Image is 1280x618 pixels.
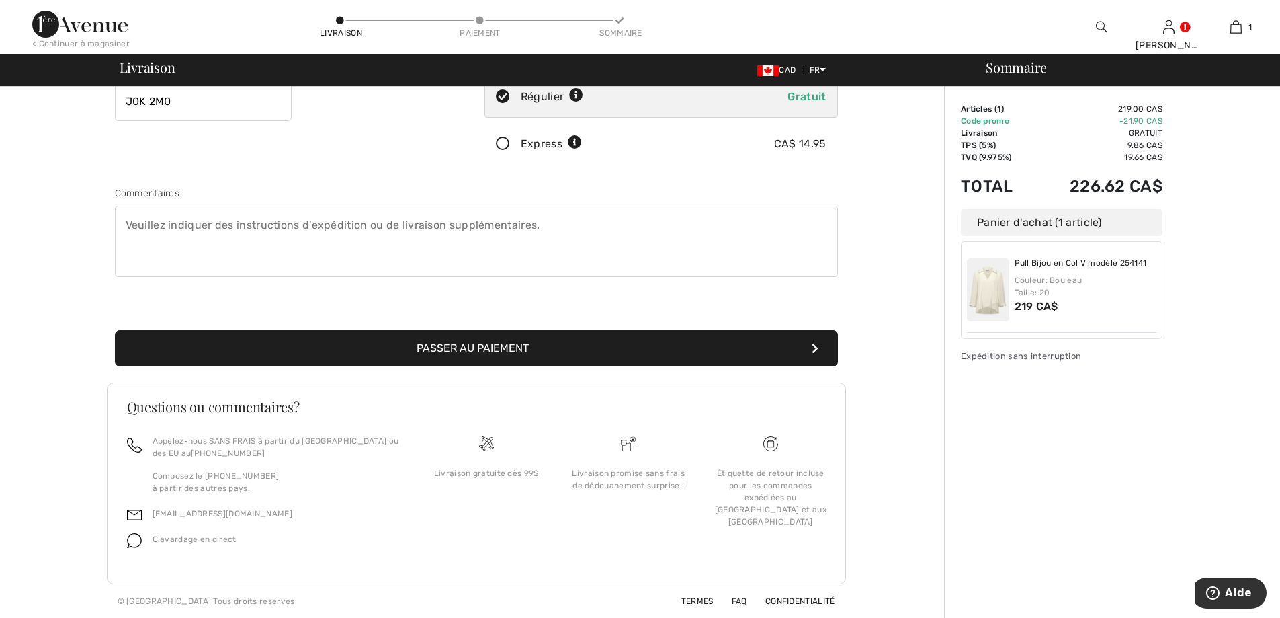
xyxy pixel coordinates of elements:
[997,104,1001,114] span: 1
[716,596,747,606] a: FAQ
[32,38,130,50] div: < Continuer à magasiner
[1033,127,1162,139] td: Gratuit
[1015,300,1058,313] span: 219 CA$
[787,90,826,103] span: Gratuit
[1230,19,1242,35] img: Mon panier
[961,209,1162,236] div: Panier d'achat (1 article)
[1163,20,1175,33] a: Se connecter
[127,400,826,414] h3: Questions ou commentaires?
[153,470,399,494] p: Composez le [PHONE_NUMBER] à partir des autres pays.
[521,89,584,105] div: Régulier
[757,65,779,76] img: Canadian Dollar
[961,350,1162,362] div: Expédition sans interruption
[191,449,265,458] a: [PHONE_NUMBER]
[153,535,237,544] span: Clavardage en direct
[1033,139,1162,151] td: 9.86 CA$
[118,595,295,607] div: © [GEOGRAPHIC_DATA] Tous droits reservés
[479,436,494,451] img: Livraison gratuite dès 99$
[1015,274,1157,299] div: Couleur: Bouleau Taille: 20
[127,438,142,453] img: call
[961,127,1033,139] td: Livraison
[153,509,292,518] a: [EMAIL_ADDRESS][DOMAIN_NAME]
[153,435,399,459] p: Appelez-nous SANS FRAIS à partir du [GEOGRAPHIC_DATA] ou des EU au
[665,596,714,606] a: Termes
[621,436,636,451] img: Livraison promise sans frais de dédouanement surprise&nbsp;!
[1033,151,1162,163] td: 19.66 CA$
[115,81,292,121] input: Code Postal
[961,163,1033,209] td: Total
[115,330,838,366] button: Passer au paiement
[1033,103,1162,115] td: 219.00 CA$
[120,61,175,74] span: Livraison
[127,533,142,548] img: chat
[810,65,826,75] span: FR
[568,467,689,492] div: Livraison promise sans frais de dédouanement surprise !
[774,136,826,152] div: CA$ 14.95
[1203,19,1269,35] a: 1
[1033,115,1162,127] td: -21.90 CA$
[127,508,142,523] img: email
[961,115,1033,127] td: Code promo
[970,61,1272,74] div: Sommaire
[1136,38,1201,52] div: [PERSON_NAME]
[599,27,640,39] div: Sommaire
[1248,21,1252,33] span: 1
[749,596,835,606] a: Confidentialité
[460,27,500,39] div: Paiement
[1015,258,1147,269] a: Pull Bijou en Col V modèle 254141
[115,186,838,200] div: Commentaires
[1096,19,1107,35] img: recherche
[521,136,582,152] div: Express
[32,11,128,38] img: 1ère Avenue
[961,139,1033,151] td: TPS (5%)
[763,436,778,451] img: Livraison gratuite dès 99$
[1033,163,1162,209] td: 226.62 CA$
[757,65,801,75] span: CAD
[426,467,547,479] div: Livraison gratuite dès 99$
[967,258,1009,321] img: Pull Bijou en Col V modèle 254141
[320,27,360,39] div: Livraison
[961,151,1033,163] td: TVQ (9.975%)
[710,467,831,528] div: Étiquette de retour incluse pour les commandes expédiées au [GEOGRAPHIC_DATA] et aux [GEOGRAPHIC_...
[1163,19,1175,35] img: Mes infos
[1195,578,1267,611] iframe: Ouvre un widget dans lequel vous pouvez trouver plus d’informations
[961,103,1033,115] td: Articles ( )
